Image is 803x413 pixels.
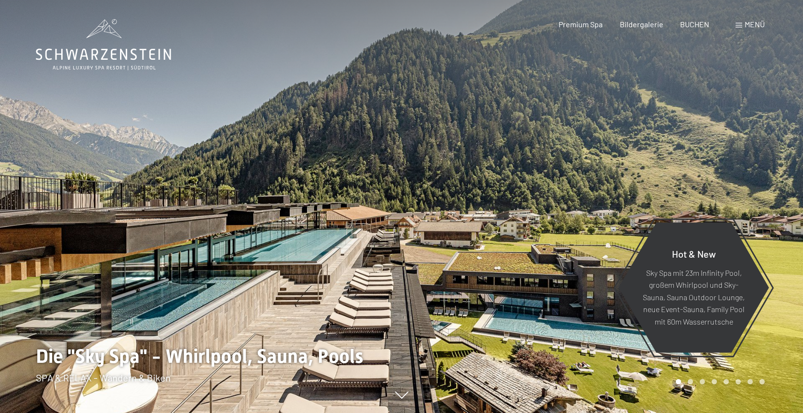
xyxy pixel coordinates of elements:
a: Premium Spa [559,20,603,29]
div: Carousel Page 3 [700,379,705,384]
span: Menü [745,20,765,29]
span: Hot & New [672,248,716,259]
div: Carousel Page 6 [736,379,741,384]
a: Hot & New Sky Spa mit 23m Infinity Pool, großem Whirlpool und Sky-Sauna, Sauna Outdoor Lounge, ne... [618,222,770,353]
div: Carousel Page 4 [712,379,717,384]
div: Carousel Pagination [672,379,765,384]
a: Bildergalerie [620,20,663,29]
div: Carousel Page 2 [688,379,693,384]
p: Sky Spa mit 23m Infinity Pool, großem Whirlpool und Sky-Sauna, Sauna Outdoor Lounge, neue Event-S... [642,266,746,327]
div: Carousel Page 5 [724,379,729,384]
a: BUCHEN [680,20,709,29]
div: Carousel Page 7 [748,379,753,384]
div: Carousel Page 8 [759,379,765,384]
div: Carousel Page 1 (Current Slide) [676,379,681,384]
